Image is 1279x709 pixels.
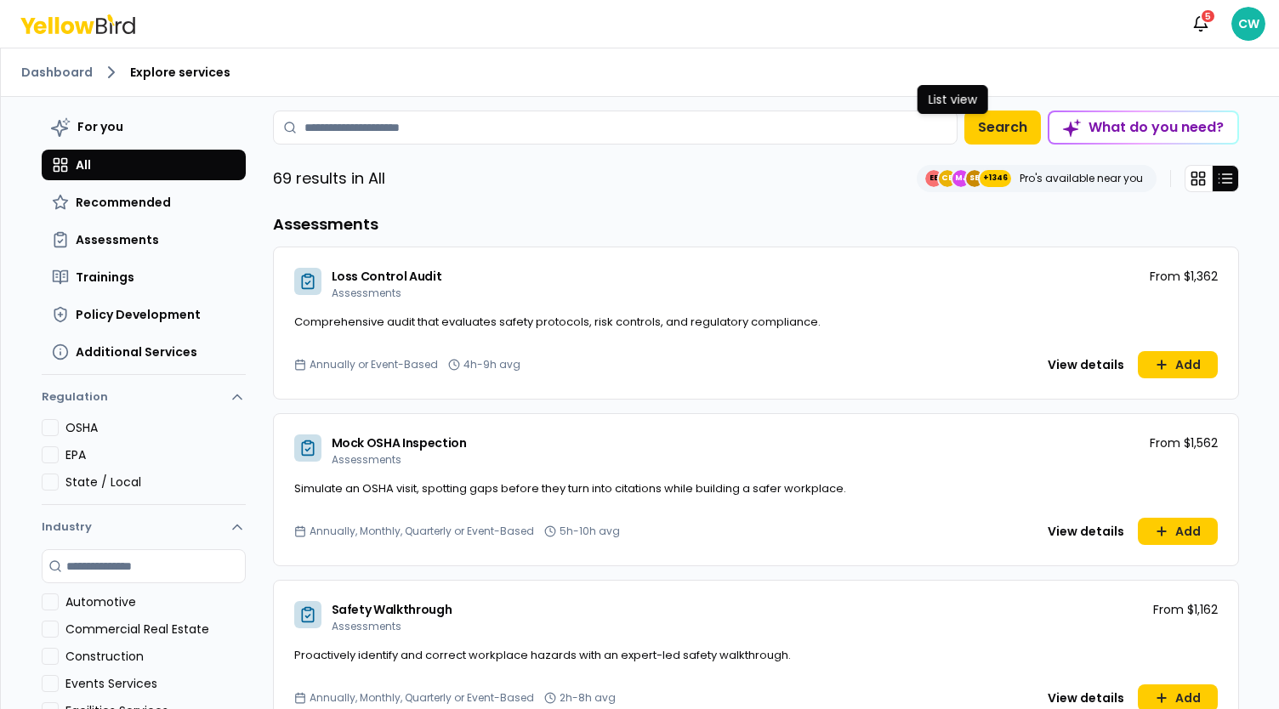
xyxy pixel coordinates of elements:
[76,343,197,360] span: Additional Services
[76,156,91,173] span: All
[42,224,246,255] button: Assessments
[939,170,956,187] span: CE
[65,593,246,610] label: Automotive
[560,525,620,538] span: 5h-10h avg
[925,170,942,187] span: EE
[1138,518,1218,545] button: Add
[1150,268,1218,285] p: From $1,362
[1184,7,1218,41] button: 5
[1037,351,1134,378] button: View details
[76,231,159,248] span: Assessments
[1020,172,1143,185] p: Pro's available near you
[21,62,1259,82] nav: breadcrumb
[332,452,401,467] span: Assessments
[1037,518,1134,545] button: View details
[42,337,246,367] button: Additional Services
[42,187,246,218] button: Recommended
[76,306,201,323] span: Policy Development
[42,419,246,504] div: Regulation
[42,111,246,143] button: For you
[966,170,983,187] span: SE
[1153,601,1218,618] p: From $1,162
[65,474,246,491] label: State / Local
[65,419,246,436] label: OSHA
[294,314,821,330] span: Comprehensive audit that evaluates safety protocols, risk controls, and regulatory compliance.
[65,675,246,692] label: Events Services
[65,621,246,638] label: Commercial Real Estate
[77,118,123,135] span: For you
[42,382,246,419] button: Regulation
[332,268,442,285] span: Loss Control Audit
[332,434,467,451] span: Mock OSHA Inspection
[964,111,1041,145] button: Search
[929,91,977,108] p: List view
[76,269,134,286] span: Trainings
[65,446,246,463] label: EPA
[42,150,246,180] button: All
[310,525,534,538] span: Annually, Monthly, Quarterly or Event-Based
[332,601,452,618] span: Safety Walkthrough
[1200,9,1216,24] div: 5
[332,286,401,300] span: Assessments
[560,691,616,705] span: 2h-8h avg
[463,358,520,372] span: 4h-9h avg
[1231,7,1265,41] span: CW
[1150,434,1218,451] p: From $1,562
[294,647,791,663] span: Proactively identify and correct workplace hazards with an expert-led safety walkthrough.
[21,64,93,81] a: Dashboard
[76,194,171,211] span: Recommended
[130,64,230,81] span: Explore services
[983,170,1008,187] span: +1346
[1049,112,1237,143] div: What do you need?
[1048,111,1239,145] button: What do you need?
[310,358,438,372] span: Annually or Event-Based
[273,167,385,190] p: 69 results in All
[332,619,401,633] span: Assessments
[310,691,534,705] span: Annually, Monthly, Quarterly or Event-Based
[1138,351,1218,378] button: Add
[42,262,246,292] button: Trainings
[273,213,1239,236] h3: Assessments
[952,170,969,187] span: MJ
[294,480,846,496] span: Simulate an OSHA visit, spotting gaps before they turn into citations while building a safer work...
[42,299,246,330] button: Policy Development
[65,648,246,665] label: Construction
[42,505,246,549] button: Industry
